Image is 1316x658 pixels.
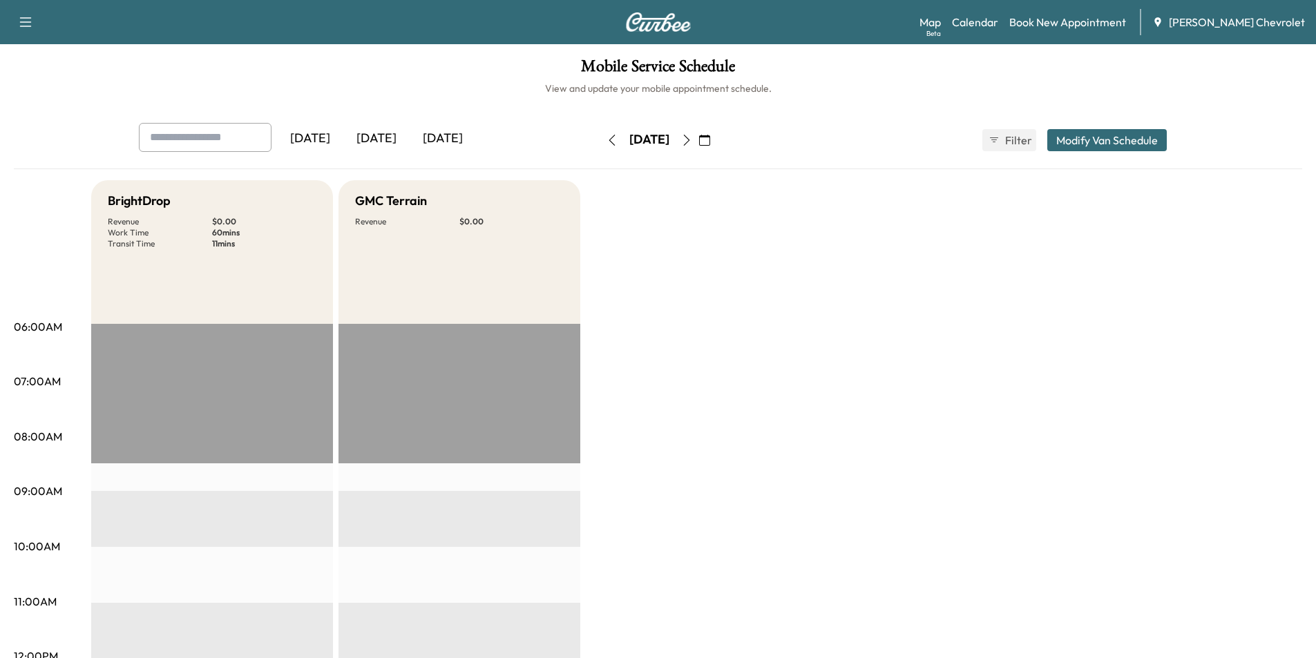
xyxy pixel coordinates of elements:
[459,216,564,227] p: $ 0.00
[212,227,316,238] p: 60 mins
[108,227,212,238] p: Work Time
[14,58,1302,81] h1: Mobile Service Schedule
[952,14,998,30] a: Calendar
[982,129,1036,151] button: Filter
[14,538,60,554] p: 10:00AM
[1047,129,1167,151] button: Modify Van Schedule
[108,216,212,227] p: Revenue
[14,593,57,610] p: 11:00AM
[108,238,212,249] p: Transit Time
[14,373,61,389] p: 07:00AM
[1005,132,1030,148] span: Filter
[355,191,427,211] h5: GMC Terrain
[1009,14,1126,30] a: Book New Appointment
[629,131,669,148] div: [DATE]
[212,238,316,249] p: 11 mins
[212,216,316,227] p: $ 0.00
[410,123,476,155] div: [DATE]
[14,318,62,335] p: 06:00AM
[1169,14,1305,30] span: [PERSON_NAME] Chevrolet
[14,428,62,445] p: 08:00AM
[355,216,459,227] p: Revenue
[14,81,1302,95] h6: View and update your mobile appointment schedule.
[625,12,692,32] img: Curbee Logo
[277,123,343,155] div: [DATE]
[343,123,410,155] div: [DATE]
[14,483,62,499] p: 09:00AM
[108,191,171,211] h5: BrightDrop
[919,14,941,30] a: MapBeta
[926,28,941,39] div: Beta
